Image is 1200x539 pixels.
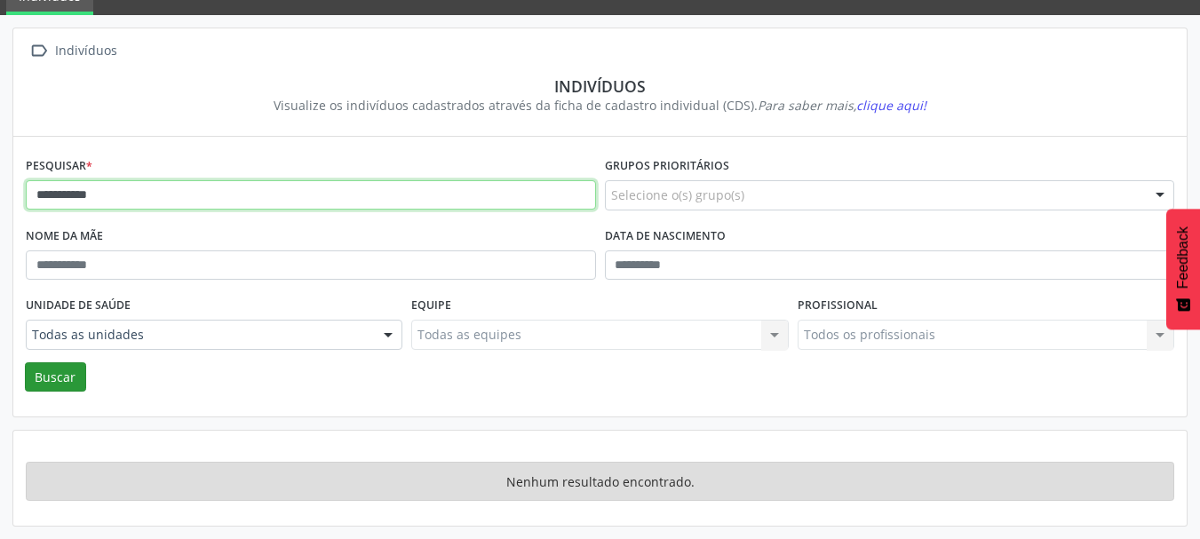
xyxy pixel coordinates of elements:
span: Feedback [1175,226,1191,289]
i: Para saber mais, [758,97,926,114]
div: Nenhum resultado encontrado. [26,462,1174,501]
label: Data de nascimento [605,223,726,250]
a:  Indivíduos [26,38,120,64]
div: Visualize os indivíduos cadastrados através da ficha de cadastro individual (CDS). [38,96,1162,115]
div: Indivíduos [52,38,120,64]
span: clique aqui! [856,97,926,114]
button: Feedback - Mostrar pesquisa [1166,209,1200,329]
i:  [26,38,52,64]
label: Profissional [798,292,878,320]
label: Grupos prioritários [605,153,729,180]
label: Pesquisar [26,153,92,180]
label: Nome da mãe [26,223,103,250]
span: Todas as unidades [32,326,366,344]
label: Unidade de saúde [26,292,131,320]
button: Buscar [25,362,86,392]
div: Indivíduos [38,76,1162,96]
label: Equipe [411,292,451,320]
span: Selecione o(s) grupo(s) [611,186,744,204]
